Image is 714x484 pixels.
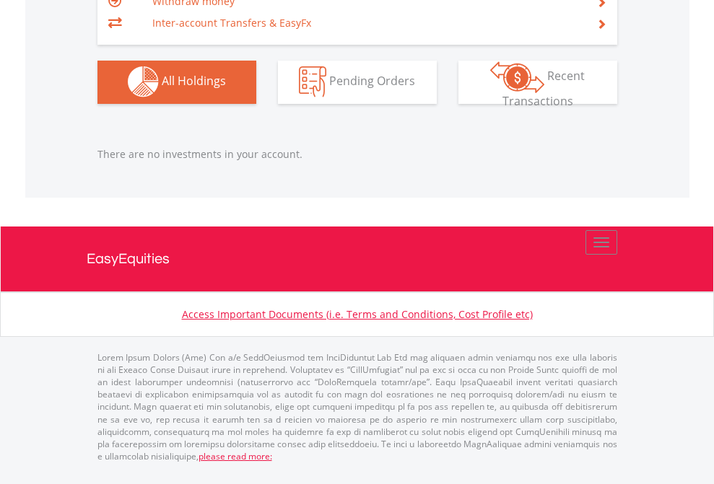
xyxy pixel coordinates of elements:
[97,351,617,462] p: Lorem Ipsum Dolors (Ame) Con a/e SeddOeiusmod tem InciDiduntut Lab Etd mag aliquaen admin veniamq...
[182,307,533,321] a: Access Important Documents (i.e. Terms and Conditions, Cost Profile etc)
[458,61,617,104] button: Recent Transactions
[128,66,159,97] img: holdings-wht.png
[490,61,544,93] img: transactions-zar-wht.png
[87,226,628,291] a: EasyEquities
[97,147,617,162] p: There are no investments in your account.
[199,450,272,462] a: please read more:
[502,68,585,109] span: Recent Transactions
[162,73,226,89] span: All Holdings
[299,66,326,97] img: pending_instructions-wht.png
[329,73,415,89] span: Pending Orders
[152,12,579,34] td: Inter-account Transfers & EasyFx
[278,61,437,104] button: Pending Orders
[97,61,256,104] button: All Holdings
